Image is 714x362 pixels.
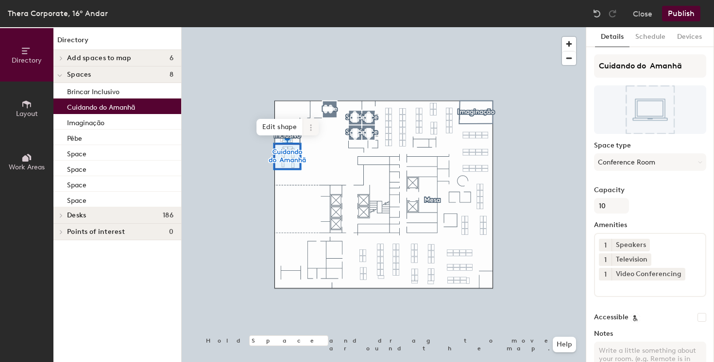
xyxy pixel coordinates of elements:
[67,194,86,205] p: Space
[594,153,706,171] button: Conference Room
[67,163,86,174] p: Space
[599,268,612,280] button: 1
[604,240,607,250] span: 1
[662,6,700,21] button: Publish
[67,54,132,62] span: Add spaces to map
[67,116,104,127] p: Imaginação
[256,119,303,135] span: Edit shape
[163,212,173,219] span: 186
[67,228,125,236] span: Points of interest
[67,71,91,79] span: Spaces
[604,255,607,265] span: 1
[53,35,181,50] h1: Directory
[553,337,576,352] button: Help
[599,253,612,266] button: 1
[595,27,629,47] button: Details
[594,85,706,134] img: The space named Cuidando do Amanhã
[612,268,685,280] div: Video Conferencing
[67,147,86,158] p: Space
[604,269,607,280] span: 1
[594,221,706,229] label: Amenities
[608,9,617,18] img: Redo
[67,85,119,96] p: Brincar Inclusivo
[67,178,86,189] p: Space
[594,313,629,321] label: Accessible
[633,6,652,21] button: Close
[170,54,173,62] span: 6
[67,132,82,143] p: Pêbe
[612,239,650,251] div: Speakers
[8,7,108,19] div: Thera Corporate, 16º Andar
[67,100,135,112] p: Cuidando do Amanhã
[594,186,706,194] label: Capacity
[612,253,651,266] div: Television
[629,27,671,47] button: Schedule
[67,212,86,219] span: Desks
[170,71,173,79] span: 8
[594,330,706,338] label: Notes
[16,110,38,118] span: Layout
[599,239,612,251] button: 1
[594,142,706,149] label: Space type
[671,27,708,47] button: Devices
[12,56,42,65] span: Directory
[9,163,45,171] span: Work Areas
[592,9,602,18] img: Undo
[169,228,173,236] span: 0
